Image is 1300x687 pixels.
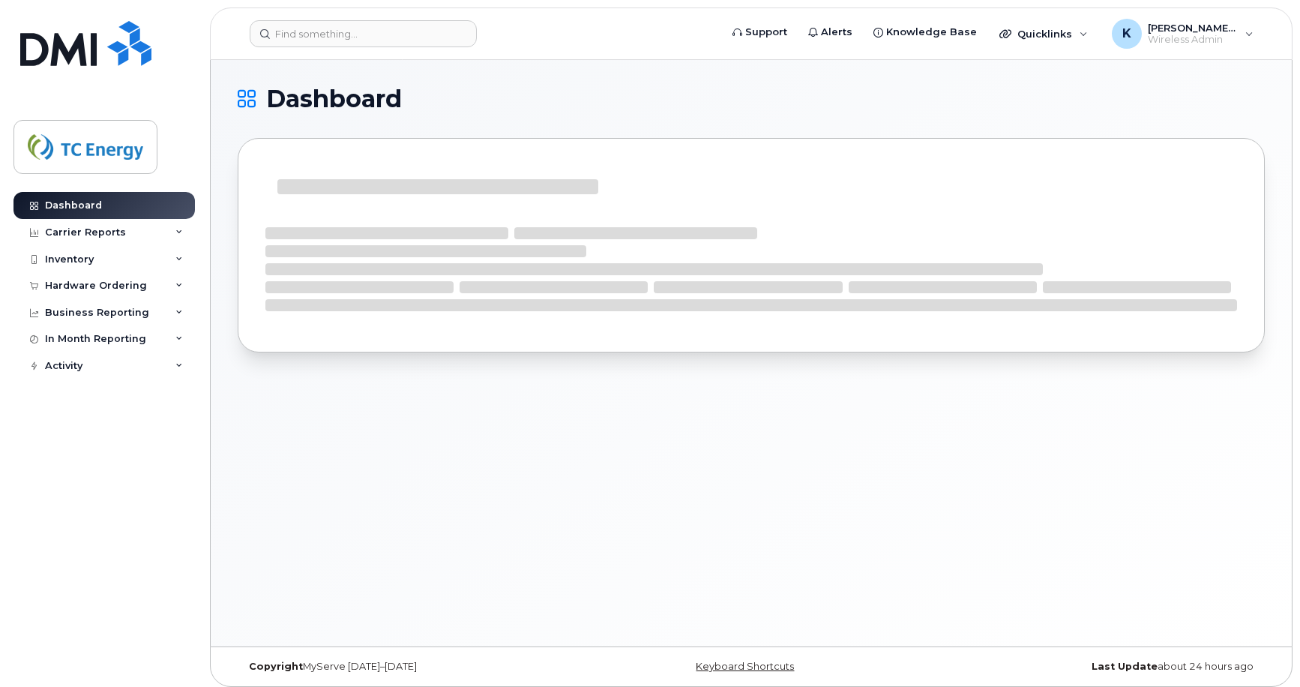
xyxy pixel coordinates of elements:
[266,88,402,110] span: Dashboard
[249,661,303,672] strong: Copyright
[1092,661,1158,672] strong: Last Update
[696,661,794,672] a: Keyboard Shortcuts
[238,661,580,673] div: MyServe [DATE]–[DATE]
[922,661,1265,673] div: about 24 hours ago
